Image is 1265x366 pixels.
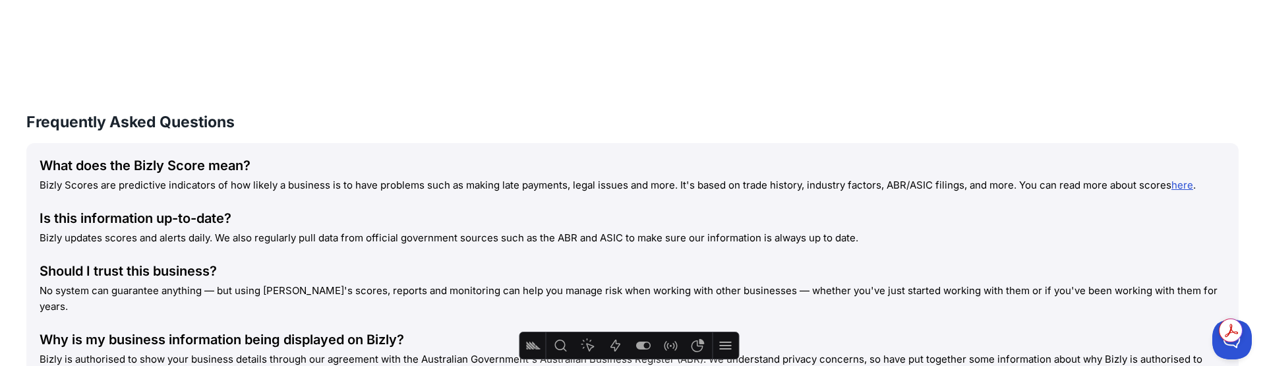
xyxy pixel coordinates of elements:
[40,330,1225,349] div: Why is my business information being displayed on Bizly?
[40,209,1225,228] div: Is this information up-to-date?
[40,283,1225,315] p: No system can guarantee anything — but using [PERSON_NAME]'s scores, reports and monitoring can h...
[40,230,1225,246] p: Bizly updates scores and alerts daily. We also regularly pull data from official government sourc...
[40,177,1225,193] p: Bizly Scores are predictive indicators of how likely a business is to have problems such as makin...
[1212,320,1252,359] iframe: Toggle Customer Support
[40,262,1225,280] div: Should I trust this business?
[40,156,1225,175] div: What does the Bizly Score mean?
[26,111,1239,133] h3: Frequently Asked Questions
[1171,179,1193,191] a: here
